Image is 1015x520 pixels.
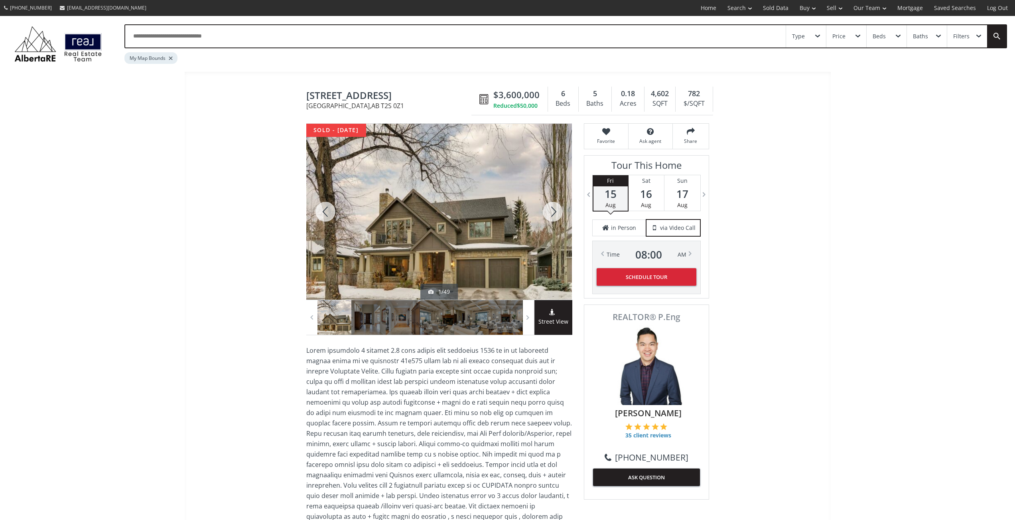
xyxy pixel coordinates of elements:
[651,89,669,99] span: 4,602
[593,313,700,321] span: REALTOR® P.Eng
[641,201,651,209] span: Aug
[643,423,650,430] img: 3 of 5 stars
[634,423,641,430] img: 2 of 5 stars
[428,288,450,296] div: 1/49
[616,98,640,110] div: Acres
[583,98,607,110] div: Baths
[629,175,664,186] div: Sat
[597,407,700,419] span: [PERSON_NAME]
[593,175,628,186] div: Fri
[124,52,177,64] div: My Map Bounds
[534,317,572,326] span: Street View
[873,34,886,39] div: Beds
[10,4,52,11] span: [PHONE_NUMBER]
[832,34,846,39] div: Price
[306,90,475,103] span: 1231 Riverdale Avenue SW
[625,423,633,430] img: 1 of 5 stars
[792,34,805,39] div: Type
[953,34,970,39] div: Filters
[67,4,146,11] span: [EMAIL_ADDRESS][DOMAIN_NAME]
[664,188,700,200] span: 17
[616,89,640,99] div: 0.18
[10,24,106,64] img: Logo
[605,201,616,209] span: Aug
[635,249,662,260] span: 08 : 00
[552,89,574,99] div: 6
[605,451,688,463] a: [PHONE_NUMBER]
[664,175,700,186] div: Sun
[583,89,607,99] div: 5
[633,138,668,144] span: Ask agent
[588,138,624,144] span: Favorite
[625,431,671,439] span: 35 client reviews
[306,124,366,137] div: sold - [DATE]
[677,138,705,144] span: Share
[648,98,671,110] div: SQFT
[306,103,475,109] span: [GEOGRAPHIC_DATA] , AB T2S 0Z1
[607,325,686,405] img: Photo of Colin Woo
[593,469,700,486] button: ASK QUESTION
[913,34,928,39] div: Baths
[493,89,540,101] span: $3,600,000
[680,89,708,99] div: 782
[517,102,538,110] span: $50,000
[56,0,150,15] a: [EMAIL_ADDRESS][DOMAIN_NAME]
[593,188,628,200] span: 15
[660,224,696,232] span: via Video Call
[629,188,664,200] span: 16
[680,98,708,110] div: $/SQFT
[607,249,686,260] div: Time AM
[597,268,696,286] button: Schedule Tour
[592,160,701,175] h3: Tour This Home
[611,224,636,232] span: in Person
[552,98,574,110] div: Beds
[660,423,667,430] img: 5 of 5 stars
[306,124,572,300] div: 1231 Riverdale Avenue SW Calgary, AB T2S 0Z1 - Photo 1 of 49
[652,423,659,430] img: 4 of 5 stars
[493,102,540,110] div: Reduced
[677,201,688,209] span: Aug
